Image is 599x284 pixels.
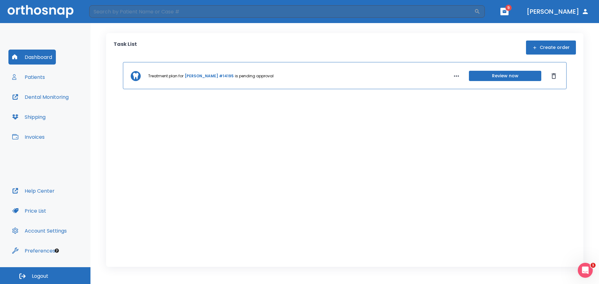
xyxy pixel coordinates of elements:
[185,73,234,79] a: [PERSON_NAME] #14195
[235,73,274,79] p: is pending approval
[8,89,72,104] button: Dental Monitoring
[8,109,49,124] button: Shipping
[32,273,48,280] span: Logout
[8,183,58,198] button: Help Center
[8,129,48,144] button: Invoices
[505,5,512,11] span: 9
[524,6,592,17] button: [PERSON_NAME]
[578,263,593,278] iframe: Intercom live chat
[148,73,183,79] p: Treatment plan for
[8,50,56,65] button: Dashboard
[591,263,596,268] span: 1
[54,248,60,253] div: Tooltip anchor
[114,41,137,55] p: Task List
[89,5,474,18] input: Search by Patient Name or Case #
[8,70,49,84] button: Patients
[469,71,541,81] button: Review now
[7,5,74,18] img: Orthosnap
[8,223,71,238] button: Account Settings
[8,243,59,258] button: Preferences
[8,203,50,218] button: Price List
[526,41,576,55] button: Create order
[549,71,559,81] button: Dismiss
